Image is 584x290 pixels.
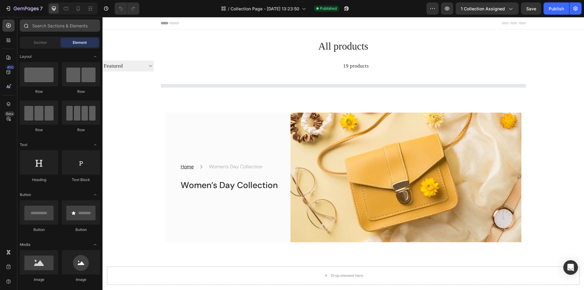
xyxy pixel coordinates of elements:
div: Beta [5,111,15,116]
span: Button [20,192,31,197]
div: 450 [6,65,15,70]
div: Button [20,227,58,232]
div: Heading [20,177,58,183]
span: Published [320,6,337,11]
div: Row [62,89,100,94]
span: Text [20,142,27,148]
button: 7 [2,2,45,15]
span: / [228,5,229,12]
div: Drop element here [228,256,261,261]
img: Alt Image [188,96,419,225]
span: Element [73,40,87,45]
span: Collection Page - [DATE] 13:23:50 [231,5,299,12]
p: Women’s Day Collection [106,146,160,153]
span: 1 collection assigned [461,5,505,12]
div: Row [20,89,58,94]
span: Toggle open [90,190,100,200]
div: Image [20,277,58,282]
div: Undo/Redo [115,2,139,15]
div: Open Intercom Messenger [563,260,578,275]
span: Toggle open [90,52,100,61]
input: Search Sections & Elements [20,19,100,32]
div: Publish [549,5,564,12]
button: Save [521,2,541,15]
div: Row [20,127,58,133]
span: Section [34,40,47,45]
button: 1 collection assigned [456,2,519,15]
span: Toggle open [90,140,100,150]
span: Toggle open [90,240,100,250]
div: Image [62,277,100,282]
span: Save [526,6,536,11]
span: Layout [20,54,32,59]
div: Text Block [62,177,100,183]
iframe: Design area [103,17,584,290]
div: Button [62,227,100,232]
button: Publish [544,2,569,15]
p: 7 [40,5,43,12]
div: Row [62,127,100,133]
span: Media [20,242,30,247]
p: Women’s Day Collection [78,162,178,175]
